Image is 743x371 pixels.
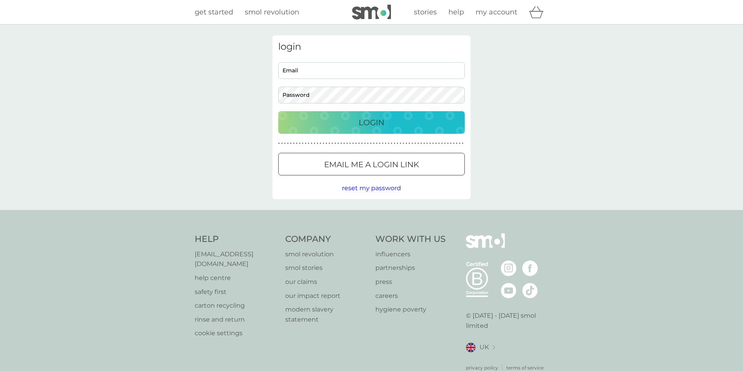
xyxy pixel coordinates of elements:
p: ● [305,142,307,145]
button: Login [278,111,465,134]
p: ● [355,142,357,145]
span: help [448,8,464,16]
a: [EMAIL_ADDRESS][DOMAIN_NAME] [195,249,277,269]
p: ● [338,142,339,145]
p: ● [352,142,354,145]
button: reset my password [342,183,401,193]
p: ● [376,142,378,145]
h3: login [278,41,465,52]
span: UK [480,342,489,352]
a: help centre [195,273,277,283]
a: smol revolution [245,7,299,18]
p: ● [391,142,392,145]
p: ● [412,142,413,145]
a: partnerships [375,263,446,273]
a: cookie settings [195,328,277,338]
p: ● [361,142,363,145]
p: ● [331,142,333,145]
p: ● [462,142,464,145]
p: ● [394,142,395,145]
p: ● [409,142,410,145]
p: ● [364,142,366,145]
a: rinse and return [195,315,277,325]
p: ● [370,142,371,145]
img: visit the smol Instagram page [501,261,516,276]
p: ● [284,142,286,145]
p: ● [456,142,458,145]
p: ● [323,142,324,145]
span: get started [195,8,233,16]
p: ● [453,142,455,145]
p: ● [426,142,428,145]
p: Email me a login link [324,158,419,171]
p: ● [311,142,312,145]
p: ● [329,142,330,145]
p: ● [317,142,318,145]
p: ● [382,142,384,145]
a: get started [195,7,233,18]
p: ● [450,142,452,145]
p: ● [388,142,389,145]
a: hygiene poverty [375,304,446,315]
p: ● [417,142,419,145]
p: ● [326,142,327,145]
p: ● [344,142,345,145]
p: ● [415,142,416,145]
h4: Work With Us [375,233,446,245]
img: UK flag [466,343,476,352]
p: ● [290,142,292,145]
p: ● [379,142,380,145]
img: visit the smol Tiktok page [522,283,538,298]
a: smol stories [285,263,368,273]
img: smol [466,233,505,260]
span: reset my password [342,184,401,192]
a: careers [375,291,446,301]
p: ● [346,142,348,145]
a: help [448,7,464,18]
p: ● [424,142,425,145]
p: ● [438,142,440,145]
button: Email me a login link [278,153,465,175]
p: ● [367,142,369,145]
p: ● [302,142,303,145]
a: stories [414,7,437,18]
p: ● [385,142,387,145]
a: carton recycling [195,301,277,311]
h4: Company [285,233,368,245]
p: Login [359,116,384,129]
p: ● [441,142,443,145]
p: ● [314,142,316,145]
p: ● [403,142,404,145]
a: modern slavery statement [285,304,368,324]
a: my account [476,7,517,18]
p: ● [420,142,422,145]
p: ● [296,142,298,145]
a: influencers [375,249,446,259]
a: press [375,277,446,287]
h4: Help [195,233,277,245]
p: ● [433,142,434,145]
a: smol revolution [285,249,368,259]
img: smol [352,5,391,19]
p: © [DATE] - [DATE] smol limited [466,311,549,331]
p: ● [293,142,295,145]
p: our impact report [285,291,368,301]
p: ● [299,142,300,145]
a: safety first [195,287,277,297]
a: our claims [285,277,368,287]
p: ● [429,142,431,145]
p: ● [444,142,446,145]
